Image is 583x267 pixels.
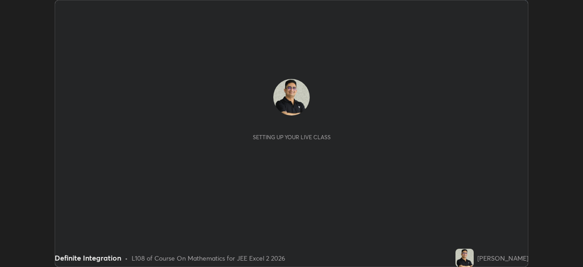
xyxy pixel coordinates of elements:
div: Definite Integration [55,252,121,263]
div: Setting up your live class [253,134,331,141]
img: 80a8f8f514494e9a843945b90b7e7503.jpg [455,249,474,267]
img: 80a8f8f514494e9a843945b90b7e7503.jpg [273,79,310,115]
div: [PERSON_NAME] [477,253,528,263]
div: • [125,253,128,263]
div: L108 of Course On Mathematics for JEE Excel 2 2026 [132,253,285,263]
